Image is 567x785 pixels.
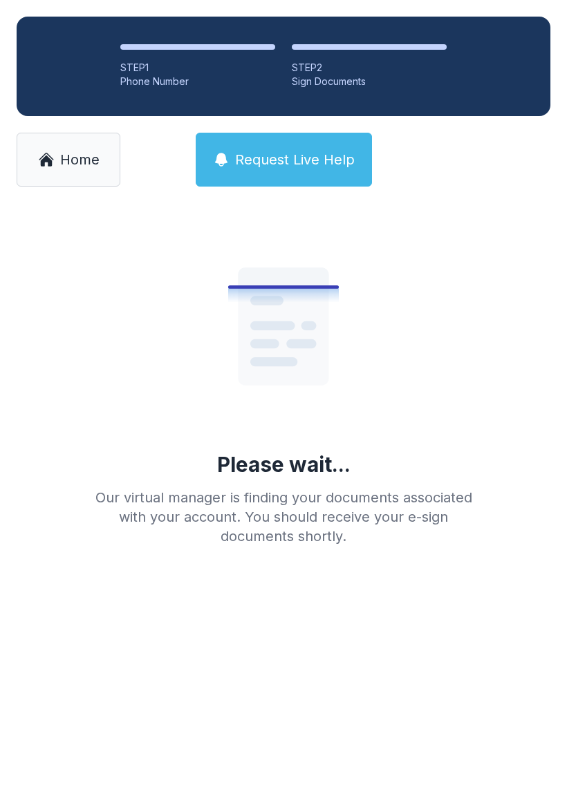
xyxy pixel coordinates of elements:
span: Home [60,150,100,169]
div: STEP 2 [292,61,447,75]
div: Our virtual manager is finding your documents associated with your account. You should receive yo... [84,488,483,546]
div: Sign Documents [292,75,447,88]
div: Phone Number [120,75,275,88]
span: Request Live Help [235,150,355,169]
div: STEP 1 [120,61,275,75]
div: Please wait... [217,452,351,477]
